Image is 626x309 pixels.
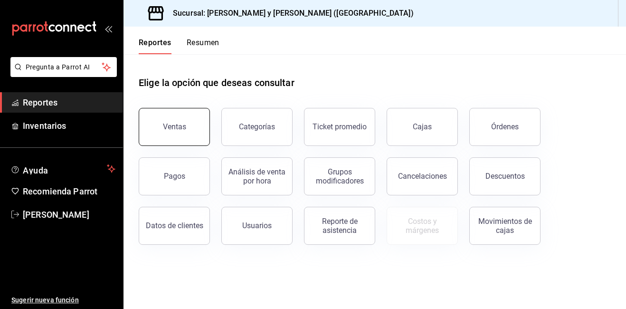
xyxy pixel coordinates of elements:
button: Ventas [139,108,210,146]
div: Descuentos [485,172,525,181]
div: Movimientos de cajas [475,217,534,235]
font: [PERSON_NAME] [23,210,89,220]
font: Inventarios [23,121,66,131]
div: Costos y márgenes [393,217,452,235]
button: Órdenes [469,108,541,146]
font: Recomienda Parrot [23,186,97,196]
div: Cajas [413,122,432,131]
button: Categorías [221,108,293,146]
span: Ayuda [23,163,103,174]
h1: Elige la opción que deseas consultar [139,76,294,90]
div: Cancelaciones [398,172,447,181]
div: Categorías [239,122,275,131]
button: Resumen [187,38,219,54]
font: Sugerir nueva función [11,296,79,304]
div: Ticket promedio [313,122,367,131]
div: Pagos [164,172,185,181]
h3: Sucursal: [PERSON_NAME] y [PERSON_NAME] ([GEOGRAPHIC_DATA]) [165,8,414,19]
button: Ticket promedio [304,108,375,146]
div: Reporte de asistencia [310,217,369,235]
button: Cajas [387,108,458,146]
button: Grupos modificadores [304,157,375,195]
button: Análisis de venta por hora [221,157,293,195]
div: Datos de clientes [146,221,203,230]
button: Contrata inventarios para ver este reporte [387,207,458,245]
button: Movimientos de cajas [469,207,541,245]
div: Ventas [163,122,186,131]
button: Descuentos [469,157,541,195]
font: Reportes [23,97,57,107]
button: open_drawer_menu [104,25,112,32]
button: Datos de clientes [139,207,210,245]
div: Grupos modificadores [310,167,369,185]
button: Pregunta a Parrot AI [10,57,117,77]
div: Pestañas de navegación [139,38,219,54]
div: Análisis de venta por hora [228,167,286,185]
span: Pregunta a Parrot AI [26,62,102,72]
button: Pagos [139,157,210,195]
font: Reportes [139,38,171,48]
a: Pregunta a Parrot AI [7,69,117,79]
button: Usuarios [221,207,293,245]
div: Órdenes [491,122,519,131]
button: Cancelaciones [387,157,458,195]
button: Reporte de asistencia [304,207,375,245]
div: Usuarios [242,221,272,230]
